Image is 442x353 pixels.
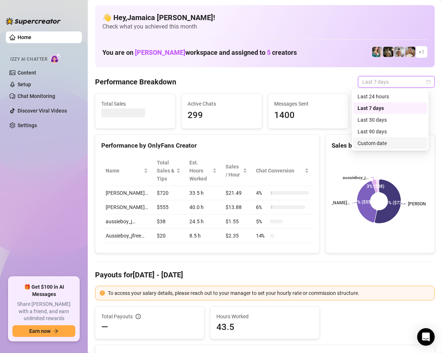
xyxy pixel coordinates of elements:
[358,139,423,147] div: Custom date
[185,229,221,243] td: 8.5 h
[358,92,423,100] div: Last 24 hours
[100,291,105,296] span: exclamation-circle
[332,141,428,151] div: Sales by OnlyFans Creator
[358,116,423,124] div: Last 30 days
[101,141,313,151] div: Performance by OnlyFans Creator
[343,175,369,180] text: aussieboy_j…
[256,167,303,175] span: Chat Conversion
[362,76,430,87] span: Last 7 days
[358,128,423,136] div: Last 90 days
[383,47,393,57] img: Tony
[256,217,268,225] span: 5 %
[18,108,67,114] a: Discover Viral Videos
[50,53,61,64] img: AI Chatter
[313,200,350,205] text: [PERSON_NAME]…
[101,100,169,108] span: Total Sales
[353,91,427,102] div: Last 24 hours
[101,321,108,333] span: —
[405,47,415,57] img: Aussieboy_jfree
[417,328,435,346] div: Open Intercom Messenger
[353,126,427,137] div: Last 90 days
[152,215,185,229] td: $38
[353,102,427,114] div: Last 7 days
[188,100,256,108] span: Active Chats
[152,200,185,215] td: $555
[101,215,152,229] td: aussieboy_j…
[18,93,55,99] a: Chat Monitoring
[95,77,176,87] h4: Performance Breakdown
[12,325,75,337] button: Earn nowarrow-right
[102,49,297,57] h1: You are on workspace and assigned to creators
[216,312,313,320] span: Hours Worked
[221,215,252,229] td: $1.55
[221,156,252,186] th: Sales / Hour
[136,314,141,319] span: info-circle
[10,56,47,63] span: Izzy AI Chatter
[256,189,268,197] span: 4 %
[353,114,427,126] div: Last 30 days
[221,200,252,215] td: $13.88
[274,100,342,108] span: Messages Sent
[18,70,36,76] a: Content
[274,109,342,122] span: 1400
[372,47,382,57] img: Zaddy
[101,229,152,243] td: Aussieboy_jfree…
[53,329,58,334] span: arrow-right
[221,186,252,200] td: $21.49
[12,284,75,298] span: 🎁 Get $100 in AI Messages
[152,229,185,243] td: $20
[6,18,61,25] img: logo-BBDzfeDw.svg
[152,156,185,186] th: Total Sales & Tips
[358,104,423,112] div: Last 7 days
[252,156,313,186] th: Chat Conversion
[419,48,424,56] span: + 1
[18,122,37,128] a: Settings
[221,229,252,243] td: $2.35
[108,289,430,297] div: To access your salary details, please reach out to your manager to set your hourly rate or commis...
[394,47,404,57] img: aussieboy_j
[188,109,256,122] span: 299
[152,186,185,200] td: $720
[426,80,431,84] span: calendar
[157,159,175,183] span: Total Sales & Tips
[353,137,427,149] div: Custom date
[216,321,313,333] span: 43.5
[185,200,221,215] td: 40.0 h
[18,81,31,87] a: Setup
[135,49,185,56] span: [PERSON_NAME]
[102,23,427,31] span: Check what you achieved this month
[101,186,152,200] td: [PERSON_NAME]…
[101,156,152,186] th: Name
[106,167,142,175] span: Name
[101,200,152,215] td: [PERSON_NAME]…
[102,12,427,23] h4: 👋 Hey, Jamaica [PERSON_NAME] !
[256,232,268,240] span: 14 %
[189,159,211,183] div: Est. Hours Worked
[101,312,133,320] span: Total Payouts
[95,270,435,280] h4: Payouts for [DATE] - [DATE]
[12,301,75,322] span: Share [PERSON_NAME] with a friend, and earn unlimited rewards
[256,203,268,211] span: 6 %
[18,34,31,40] a: Home
[185,215,221,229] td: 24.5 h
[185,186,221,200] td: 33.5 h
[226,163,241,179] span: Sales / Hour
[267,49,271,56] span: 5
[29,328,50,334] span: Earn now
